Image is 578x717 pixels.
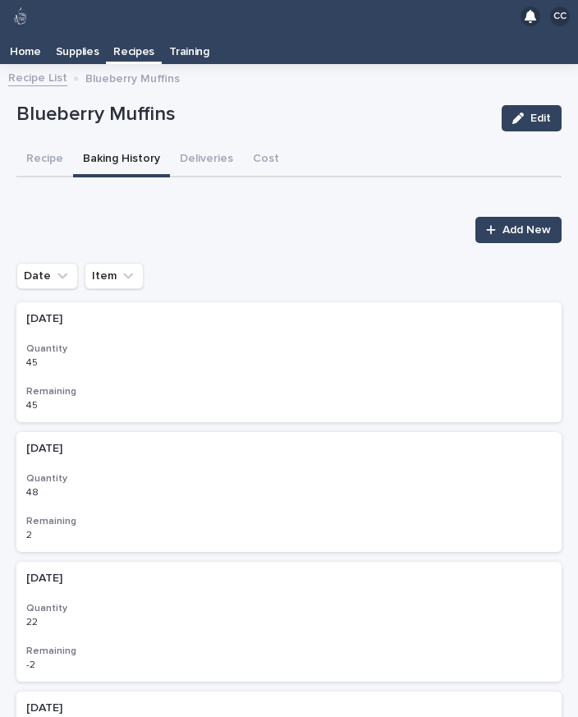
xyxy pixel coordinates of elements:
p: 48 [26,484,42,499]
a: Recipes [106,33,162,62]
p: Recipes [113,33,154,59]
div: CC [550,7,570,26]
p: Supplies [56,33,99,59]
button: Recipe [16,143,73,177]
p: 45 [26,397,41,411]
a: Training [162,33,217,64]
button: Edit [502,105,562,131]
p: Blueberry Muffins [16,103,489,126]
p: [DATE] [26,312,314,326]
a: Add New [475,217,562,243]
span: Add New [502,224,551,236]
h3: Quantity [26,602,552,615]
h3: Remaining [26,515,552,528]
a: [DATE]Quantity2222 Remaining-2-2 [16,562,562,682]
a: Recipe List [8,67,67,86]
p: 22 [26,614,41,628]
img: 80hjoBaRqlyywVK24fQd [10,6,31,27]
p: [DATE] [26,442,314,456]
p: 45 [26,354,41,369]
h3: Quantity [26,472,552,485]
p: -2 [26,656,39,671]
h3: Remaining [26,645,552,658]
button: Item [85,263,144,289]
span: Edit [530,113,551,124]
a: [DATE]Quantity4848 Remaining22 [16,432,562,552]
p: [DATE] [26,572,314,586]
button: Date [16,263,78,289]
h3: Remaining [26,385,552,398]
h3: Quantity [26,342,552,356]
p: Training [169,33,209,59]
p: 2 [26,526,35,541]
p: [DATE] [26,701,314,715]
p: Home [10,33,41,59]
a: [DATE]Quantity4545 Remaining4545 [16,302,562,422]
button: Baking History [73,143,170,177]
a: Supplies [48,33,107,64]
p: Blueberry Muffins [85,68,180,86]
a: Home [2,33,48,64]
button: Cost [243,143,289,177]
button: Deliveries [170,143,243,177]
